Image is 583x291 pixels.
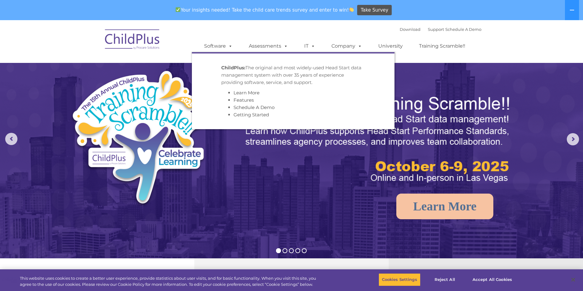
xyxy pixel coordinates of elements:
a: Take Survey [357,5,392,16]
span: Your insights needed! Take the child care trends survey and enter to win! [173,4,357,16]
button: Close [566,273,580,286]
a: Schedule A Demo [445,27,481,32]
a: Download [400,27,420,32]
img: 👏 [349,7,354,12]
a: Getting Started [234,112,269,118]
a: Assessments [243,40,294,52]
a: Learn More [396,194,493,219]
img: ChildPlus by Procare Solutions [102,25,163,56]
a: Software [198,40,239,52]
div: This website uses cookies to create a better user experience, provide statistics about user visit... [20,275,321,287]
a: Features [234,97,254,103]
a: University [372,40,409,52]
span: Phone number [85,65,111,70]
button: Reject All [426,273,464,286]
img: ✅ [176,7,180,12]
p: The original and most widely-used Head Start data management system with over 35 years of experie... [221,64,365,86]
span: Take Survey [361,5,388,16]
a: Support [428,27,444,32]
a: Company [325,40,368,52]
strong: ChildPlus: [221,65,245,71]
a: Schedule A Demo [234,104,275,110]
a: Learn More [234,90,260,96]
button: Cookies Settings [379,273,420,286]
span: Last name [85,40,104,45]
font: | [400,27,481,32]
a: Training Scramble!! [413,40,471,52]
a: IT [298,40,321,52]
button: Accept All Cookies [469,273,515,286]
